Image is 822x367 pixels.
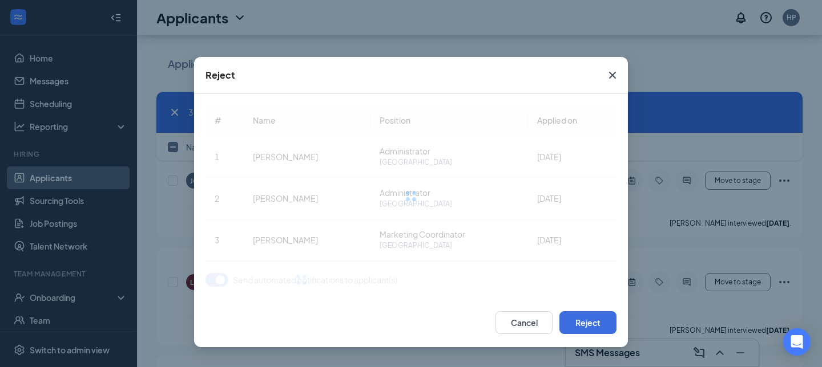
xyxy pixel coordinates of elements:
[205,69,235,81] div: Reject
[597,57,628,93] button: Close
[559,311,616,334] button: Reject
[783,328,811,356] div: Open Intercom Messenger
[606,68,619,82] svg: Cross
[495,311,553,334] button: Cancel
